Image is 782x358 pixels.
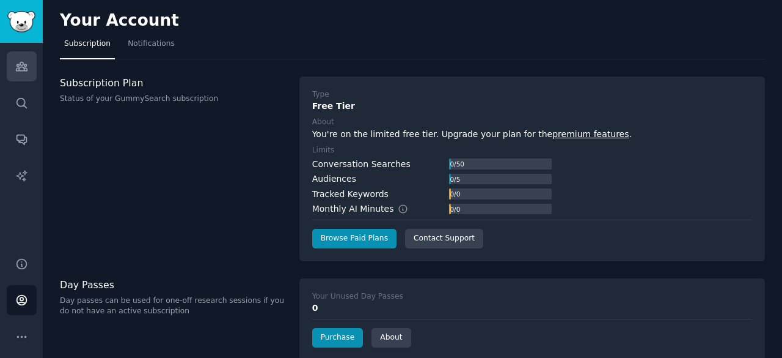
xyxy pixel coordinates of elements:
[60,94,287,105] p: Status of your GummySearch subscription
[64,39,111,50] span: Subscription
[312,188,389,201] div: Tracked Keywords
[449,174,461,185] div: 0 / 5
[312,89,329,100] div: Type
[60,76,287,89] h3: Subscription Plan
[312,100,752,113] div: Free Tier
[371,328,411,348] a: About
[7,11,35,32] img: GummySearch logo
[60,11,179,31] h2: Your Account
[312,302,752,315] div: 0
[128,39,175,50] span: Notifications
[312,328,364,348] a: Purchase
[60,278,287,291] h3: Day Passes
[449,188,461,200] div: 0 / 0
[552,129,629,139] a: premium features
[123,34,179,59] a: Notifications
[312,128,752,141] div: You're on the limited free tier. Upgrade your plan for the .
[312,145,335,156] div: Limits
[449,204,461,215] div: 0 / 0
[312,203,422,215] div: Monthly AI Minutes
[312,229,396,248] a: Browse Paid Plans
[60,296,287,317] p: Day passes can be used for one-off research sessions if you do not have an active subscription
[405,229,483,248] a: Contact Support
[60,34,115,59] a: Subscription
[312,291,403,302] div: Your Unused Day Passes
[312,173,356,185] div: Audiences
[312,117,334,128] div: About
[449,158,466,170] div: 0 / 50
[312,158,411,171] div: Conversation Searches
